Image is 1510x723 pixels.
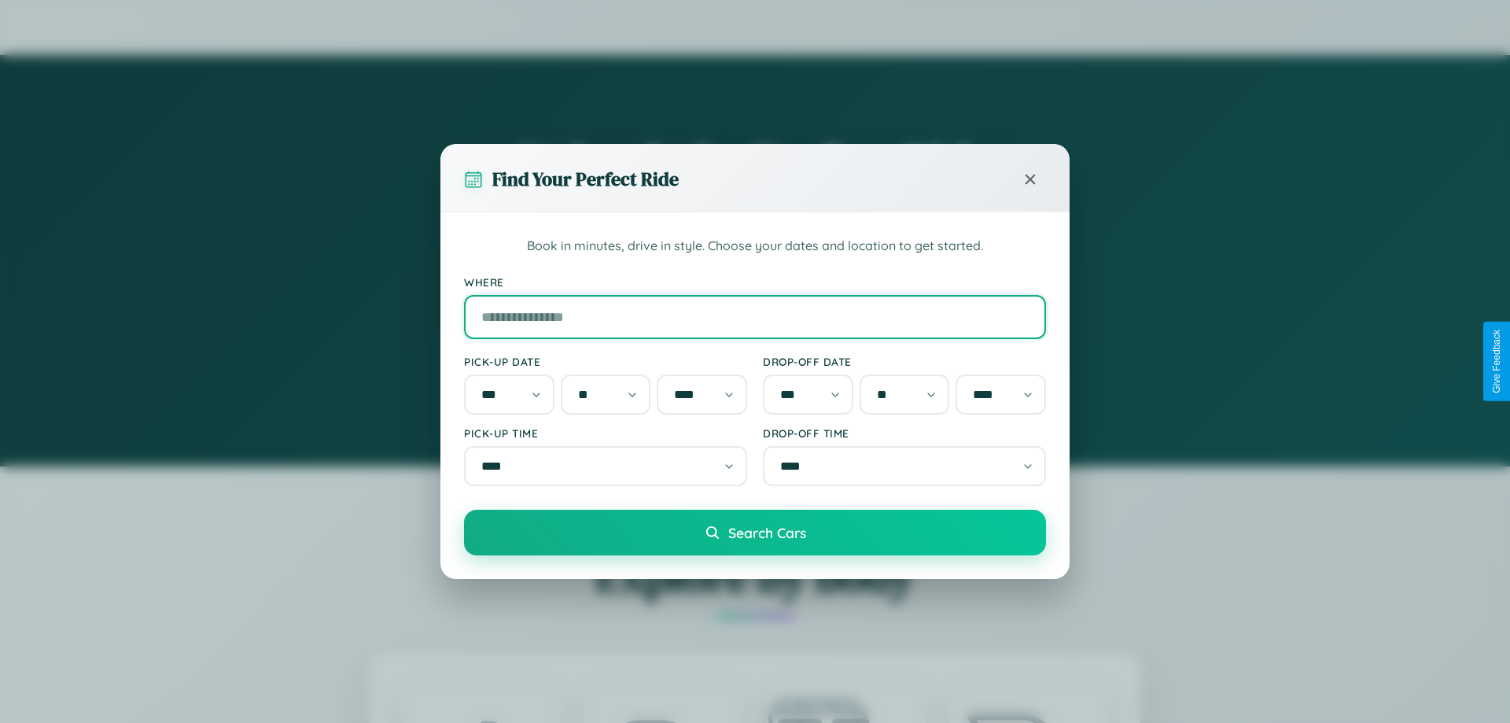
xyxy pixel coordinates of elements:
[728,524,806,541] span: Search Cars
[464,510,1046,555] button: Search Cars
[464,426,747,440] label: Pick-up Time
[763,426,1046,440] label: Drop-off Time
[492,166,679,192] h3: Find Your Perfect Ride
[464,355,747,368] label: Pick-up Date
[464,275,1046,289] label: Where
[763,355,1046,368] label: Drop-off Date
[464,236,1046,256] p: Book in minutes, drive in style. Choose your dates and location to get started.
